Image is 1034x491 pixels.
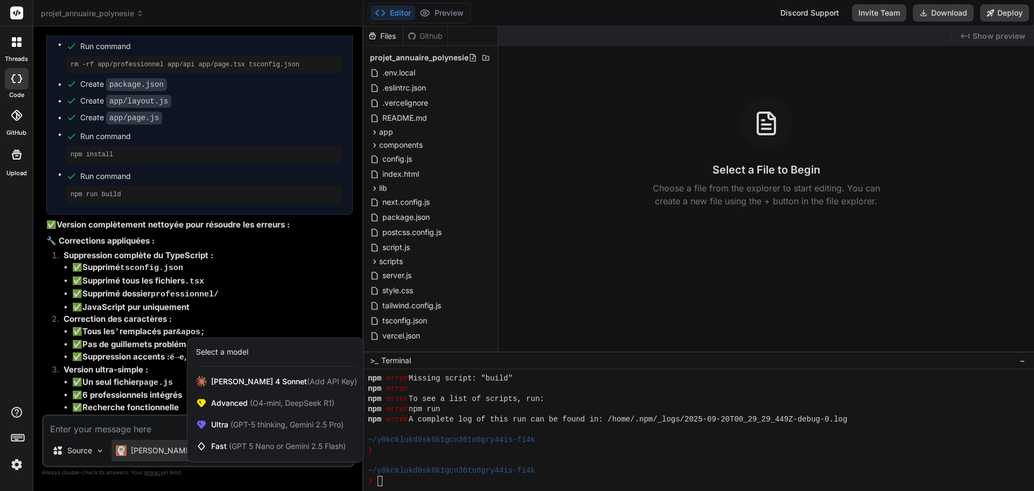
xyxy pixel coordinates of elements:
img: settings [8,455,26,474]
label: Upload [6,169,27,178]
label: code [9,91,24,100]
label: threads [5,54,28,64]
span: (Add API Key) [307,377,357,386]
span: (GPT-5 thinking, Gemini 2.5 Pro) [228,420,344,429]
span: Fast [211,441,346,452]
span: Advanced [211,398,334,409]
div: Select a model [196,347,248,357]
label: GitHub [6,128,26,137]
span: (GPT 5 Nano or Gemini 2.5 Flash) [229,441,346,451]
span: [PERSON_NAME] 4 Sonnet [211,376,357,387]
span: (O4-mini, DeepSeek R1) [248,398,334,407]
span: Ultra [211,419,344,430]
